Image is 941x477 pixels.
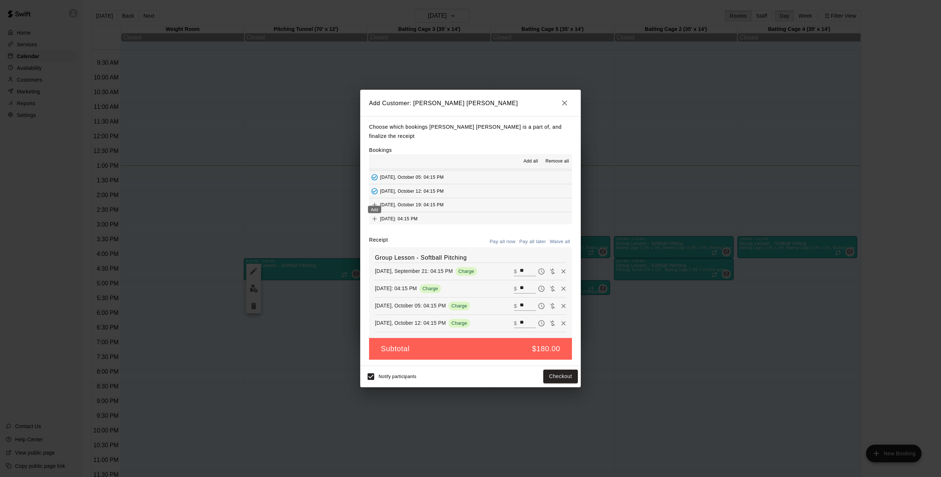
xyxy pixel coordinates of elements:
button: Added - Collect Payment [369,172,380,183]
span: Waive payment [547,268,558,274]
span: Pay later [536,302,547,309]
button: Pay all later [518,236,548,248]
button: Waive all [548,236,572,248]
button: Remove [558,266,569,277]
span: [DATE]: 04:15 PM [380,216,418,221]
button: Add[DATE], October 19: 04:15 PM [369,198,572,212]
span: Charge [419,286,441,291]
p: Choose which bookings [PERSON_NAME] [PERSON_NAME] is a part of, and finalize the receipt [369,122,572,140]
span: Waive payment [547,302,558,309]
p: [DATE], October 05: 04:15 PM [375,302,446,309]
button: Pay all now [488,236,518,248]
button: Add all [519,156,543,167]
h5: $180.00 [532,344,561,354]
h6: Group Lesson - Softball Pitching [375,253,566,263]
button: Added - Collect Payment[DATE], October 05: 04:15 PM [369,171,572,184]
span: Pay later [536,268,547,274]
span: [DATE], October 19: 04:15 PM [380,202,444,207]
div: Add [368,206,381,213]
span: Charge [448,320,470,326]
button: Added - Collect Payment [369,186,380,197]
p: $ [514,302,517,310]
button: Remove [558,300,569,312]
button: Remove all [543,156,572,167]
span: Pay later [536,285,547,291]
span: Charge [448,303,470,309]
span: Add all [523,158,538,165]
p: [DATE], October 12: 04:15 PM [375,319,446,327]
p: [DATE]: 04:15 PM [375,285,417,292]
p: [DATE], September 21: 04:15 PM [375,267,453,275]
span: Add [369,216,380,221]
h2: Add Customer: [PERSON_NAME] [PERSON_NAME] [360,90,581,116]
button: Checkout [543,370,578,383]
span: [DATE], October 12: 04:15 PM [380,188,444,193]
p: $ [514,285,517,292]
span: Pay later [536,320,547,326]
p: $ [514,268,517,275]
span: Waive payment [547,320,558,326]
label: Bookings [369,147,392,153]
button: Remove [558,283,569,294]
span: Charge [455,268,477,274]
label: Receipt [369,236,388,248]
span: [DATE], October 05: 04:15 PM [380,175,444,180]
button: Add[DATE]: 04:15 PM [369,212,572,226]
span: Remove all [545,158,569,165]
button: Remove [558,318,569,329]
button: Added - Collect Payment[DATE], October 12: 04:15 PM [369,184,572,198]
h5: Subtotal [381,344,409,354]
span: Waive payment [547,285,558,291]
p: $ [514,320,517,327]
span: Notify participants [379,374,416,379]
